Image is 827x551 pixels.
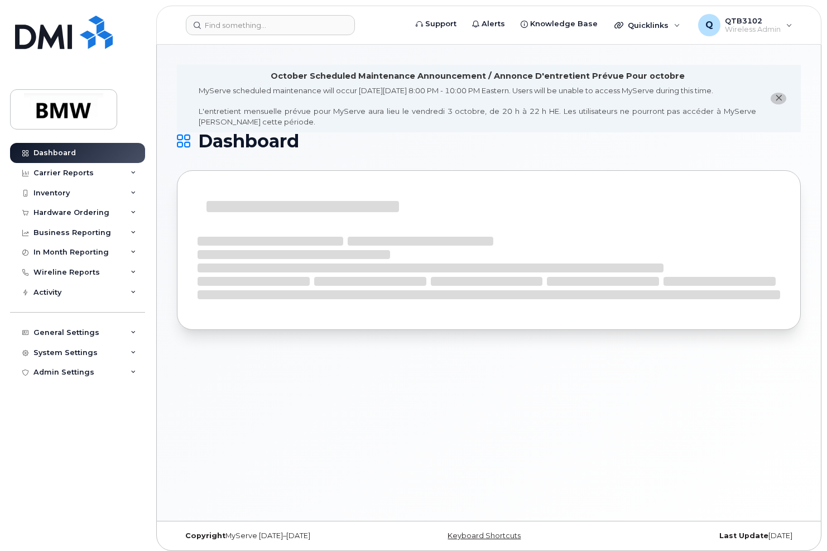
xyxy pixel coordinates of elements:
div: [DATE] [593,531,801,540]
a: Keyboard Shortcuts [448,531,521,540]
span: Dashboard [198,133,299,150]
strong: Copyright [185,531,225,540]
button: close notification [771,93,786,104]
div: MyServe scheduled maintenance will occur [DATE][DATE] 8:00 PM - 10:00 PM Eastern. Users will be u... [199,85,756,127]
div: MyServe [DATE]–[DATE] [177,531,385,540]
strong: Last Update [719,531,768,540]
div: October Scheduled Maintenance Announcement / Annonce D'entretient Prévue Pour octobre [271,70,685,82]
